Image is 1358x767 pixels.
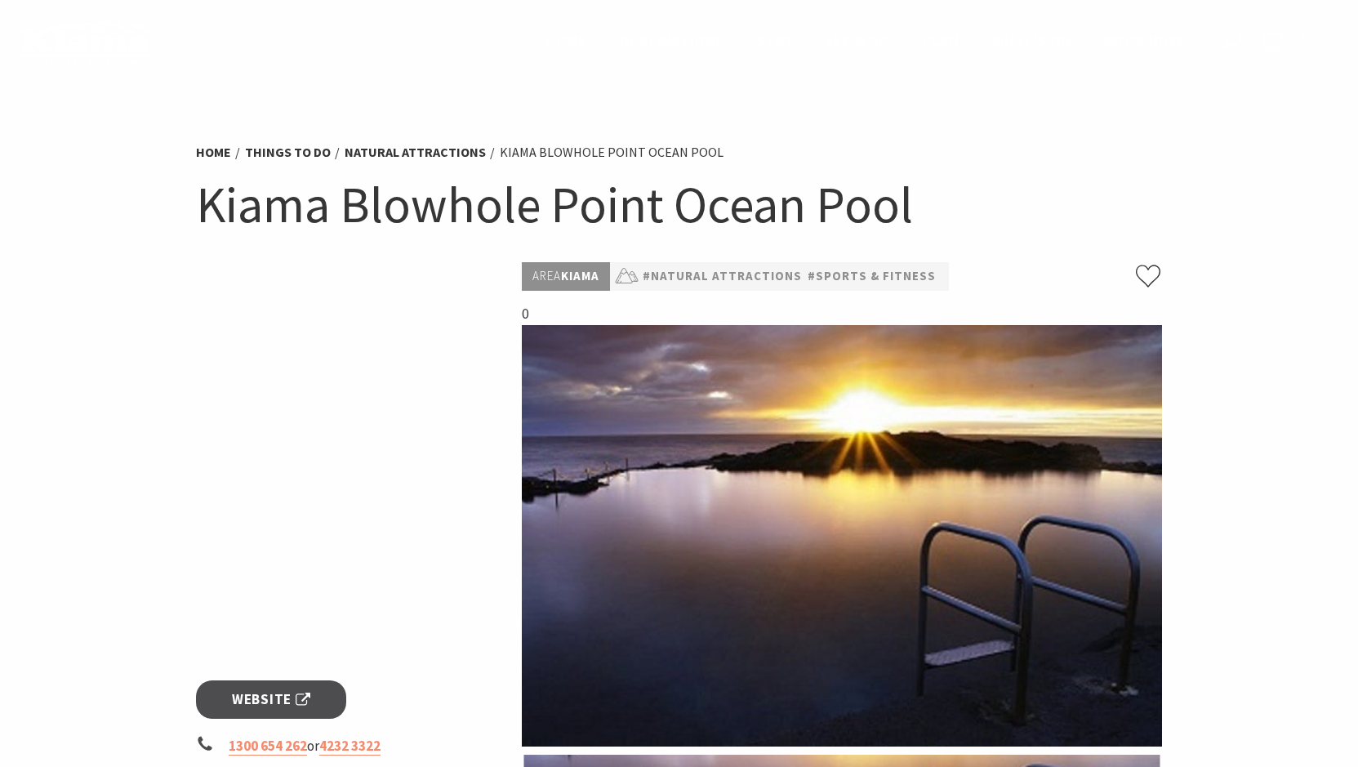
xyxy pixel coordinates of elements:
[643,266,802,287] a: #Natural Attractions
[522,325,1162,747] img: Blowhole Point Rock Pool
[345,144,486,161] a: Natural Attractions
[545,31,587,51] span: Home
[522,262,610,291] p: Kiama
[20,20,150,65] img: Kiama Logo
[532,268,561,283] span: Area
[196,144,231,161] a: Home
[196,680,347,719] a: Website
[825,31,889,51] span: See & Do
[196,735,510,757] li: or
[1104,31,1182,51] span: Book now
[245,144,331,161] a: Things To Do
[232,689,310,711] span: Website
[529,29,1198,56] nav: Main Menu
[620,31,724,51] span: Destinations
[757,31,793,51] span: Stay
[196,172,1163,238] h1: Kiama Blowhole Point Ocean Pool
[500,142,724,163] li: Kiama Blowhole Point Ocean Pool
[923,31,960,51] span: Plan
[991,31,1071,51] span: What’s On
[319,737,381,756] a: 4232 3322
[522,303,1162,747] div: 0
[808,266,936,287] a: #Sports & Fitness
[229,737,307,756] a: 1300 654 262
